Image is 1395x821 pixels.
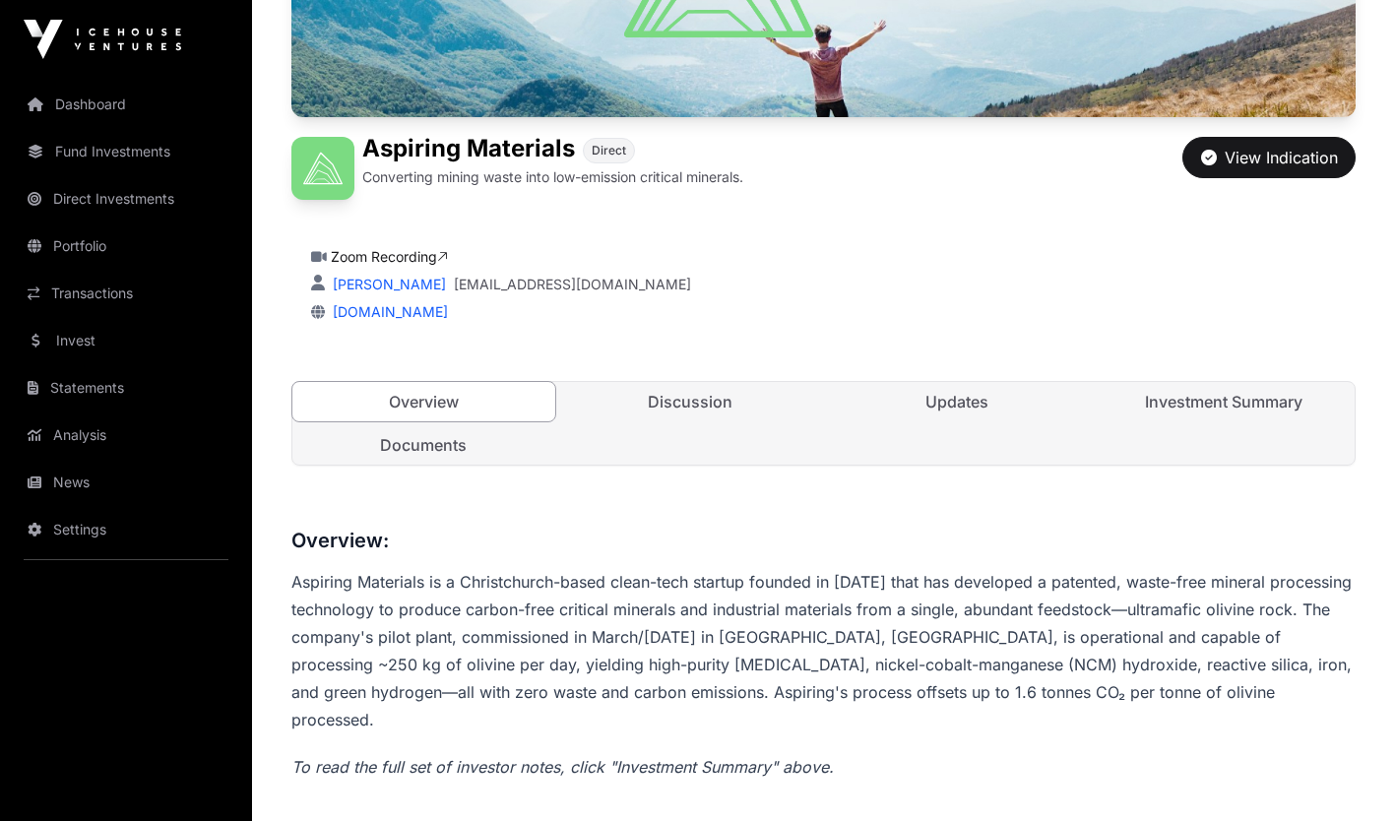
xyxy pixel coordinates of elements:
[291,381,556,422] a: Overview
[331,248,448,265] a: Zoom Recording
[325,303,448,320] a: [DOMAIN_NAME]
[362,137,575,163] h1: Aspiring Materials
[291,525,1356,556] h3: Overview:
[16,272,236,315] a: Transactions
[1297,726,1395,821] iframe: Chat Widget
[292,382,1355,465] nav: Tabs
[1182,137,1356,178] button: View Indication
[16,224,236,268] a: Portfolio
[16,83,236,126] a: Dashboard
[1201,146,1338,169] div: View Indication
[16,461,236,504] a: News
[16,366,236,410] a: Statements
[454,275,691,294] a: [EMAIL_ADDRESS][DOMAIN_NAME]
[592,143,626,158] span: Direct
[24,20,181,59] img: Icehouse Ventures Logo
[826,382,1089,421] a: Updates
[559,382,822,421] a: Discussion
[1182,157,1356,176] a: View Indication
[16,130,236,173] a: Fund Investments
[291,568,1356,733] p: Aspiring Materials is a Christchurch-based clean-tech startup founded in [DATE] that has develope...
[291,757,834,777] em: To read the full set of investor notes, click "Investment Summary" above.
[362,167,743,187] p: Converting mining waste into low-emission critical minerals.
[329,276,446,292] a: [PERSON_NAME]
[1092,382,1355,421] a: Investment Summary
[292,425,555,465] a: Documents
[16,508,236,551] a: Settings
[16,177,236,221] a: Direct Investments
[16,319,236,362] a: Invest
[291,137,354,200] img: Aspiring Materials
[16,413,236,457] a: Analysis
